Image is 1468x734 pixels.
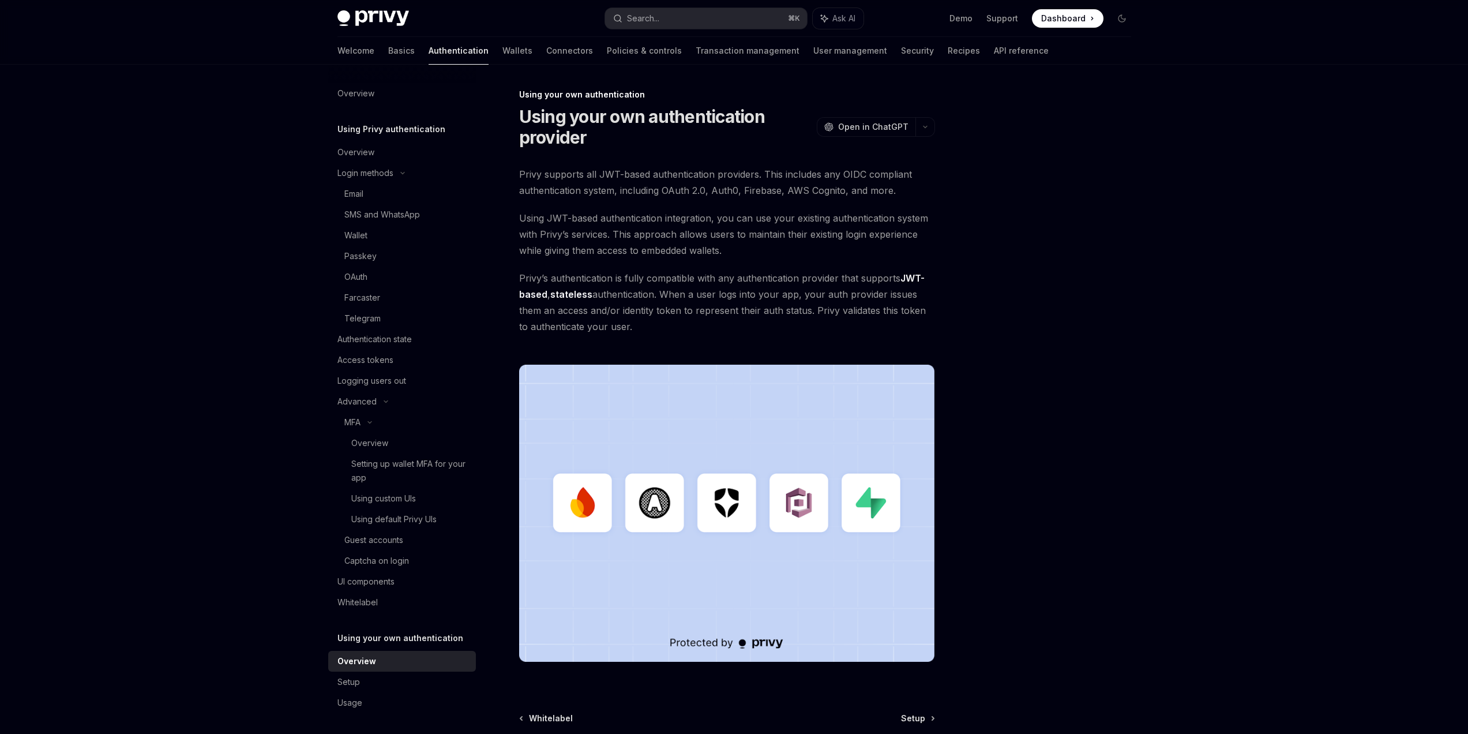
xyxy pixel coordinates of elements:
[337,145,374,159] div: Overview
[351,436,388,450] div: Overview
[328,530,476,550] a: Guest accounts
[607,37,682,65] a: Policies & controls
[328,592,476,613] a: Whitelabel
[813,8,863,29] button: Ask AI
[328,287,476,308] a: Farcaster
[328,509,476,530] a: Using default Privy UIs
[337,696,362,710] div: Usage
[838,121,908,133] span: Open in ChatGPT
[328,267,476,287] a: OAuth
[949,13,973,24] a: Demo
[337,675,360,689] div: Setup
[328,651,476,672] a: Overview
[337,631,463,645] h5: Using your own authentication
[344,229,367,242] div: Wallet
[832,13,855,24] span: Ask AI
[429,37,489,65] a: Authentication
[344,312,381,325] div: Telegram
[901,37,934,65] a: Security
[627,12,659,25] div: Search...
[344,187,363,201] div: Email
[1032,9,1103,28] a: Dashboard
[388,37,415,65] a: Basics
[344,249,377,263] div: Passkey
[328,308,476,329] a: Telegram
[344,554,409,568] div: Captcha on login
[529,713,573,724] span: Whitelabel
[519,365,935,662] img: JWT-based auth splash
[1041,13,1086,24] span: Dashboard
[948,37,980,65] a: Recipes
[519,166,935,199] span: Privy supports all JWT-based authentication providers. This includes any OIDC compliant authentic...
[328,488,476,509] a: Using custom UIs
[1113,9,1131,28] button: Toggle dark mode
[328,204,476,225] a: SMS and WhatsApp
[351,512,437,526] div: Using default Privy UIs
[605,8,807,29] button: Search...⌘K
[344,208,420,222] div: SMS and WhatsApp
[337,575,395,589] div: UI components
[337,10,409,27] img: dark logo
[337,596,378,609] div: Whitelabel
[328,550,476,571] a: Captcha on login
[817,117,915,137] button: Open in ChatGPT
[337,374,406,388] div: Logging users out
[519,106,812,148] h1: Using your own authentication provider
[502,37,532,65] a: Wallets
[328,329,476,350] a: Authentication state
[546,37,593,65] a: Connectors
[813,37,887,65] a: User management
[337,654,376,668] div: Overview
[344,415,361,429] div: MFA
[550,289,592,301] a: stateless
[519,89,935,100] div: Using your own authentication
[337,87,374,100] div: Overview
[520,713,573,724] a: Whitelabel
[328,370,476,391] a: Logging users out
[328,183,476,204] a: Email
[337,166,393,180] div: Login methods
[328,692,476,713] a: Usage
[344,291,380,305] div: Farcaster
[328,83,476,104] a: Overview
[337,37,374,65] a: Welcome
[328,672,476,692] a: Setup
[519,210,935,259] span: Using JWT-based authentication integration, you can use your existing authentication system with ...
[328,571,476,592] a: UI components
[328,225,476,246] a: Wallet
[337,395,377,409] div: Advanced
[344,533,403,547] div: Guest accounts
[351,492,416,505] div: Using custom UIs
[986,13,1018,24] a: Support
[344,270,367,284] div: OAuth
[351,457,469,485] div: Setting up wallet MFA for your app
[901,713,934,724] a: Setup
[788,14,800,23] span: ⌘ K
[328,246,476,267] a: Passkey
[696,37,799,65] a: Transaction management
[337,353,393,367] div: Access tokens
[328,350,476,370] a: Access tokens
[328,433,476,454] a: Overview
[994,37,1049,65] a: API reference
[519,270,935,335] span: Privy’s authentication is fully compatible with any authentication provider that supports , authe...
[328,454,476,488] a: Setting up wallet MFA for your app
[337,332,412,346] div: Authentication state
[337,122,445,136] h5: Using Privy authentication
[328,142,476,163] a: Overview
[901,713,925,724] span: Setup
